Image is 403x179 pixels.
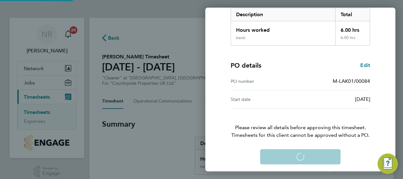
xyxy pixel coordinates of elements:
[236,35,246,40] div: basic
[231,8,370,46] div: Summary of 22 - 28 Sep 2025
[335,35,370,45] div: 6.00 hrs
[360,62,370,69] a: Edit
[231,96,300,103] div: Start date
[300,96,370,103] div: [DATE]
[333,78,370,84] span: M-LAK01/00084
[223,131,378,139] span: Timesheets for this client cannot be approved without a PO.
[231,61,261,70] h4: PO details
[378,154,398,174] button: Engage Resource Center
[360,62,370,68] span: Edit
[335,8,370,21] div: Total
[231,21,335,35] div: Hours worked
[335,21,370,35] div: 6.00 hrs
[223,109,378,139] p: Please review all details before approving this timesheet.
[231,8,335,21] div: Description
[231,77,300,85] div: PO number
